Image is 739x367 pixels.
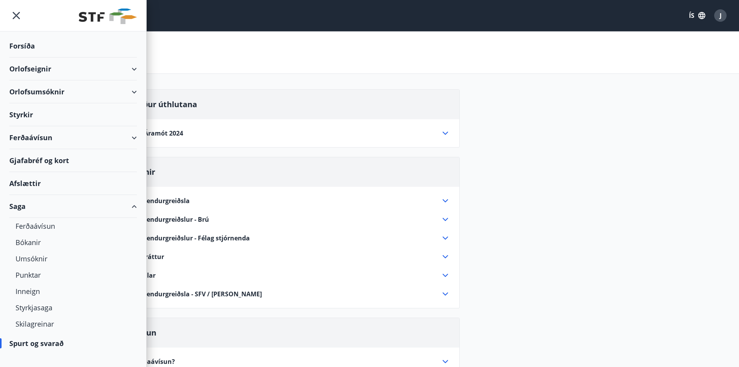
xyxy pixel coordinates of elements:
[109,271,450,280] div: Leiguskilmálar
[109,215,209,224] span: Afbókun og endurgreiðslur - Brú
[109,99,197,110] span: Niðurstöður úthlutana
[9,332,137,355] div: Spurt og svarað
[16,299,131,316] div: Styrkjasaga
[109,215,450,224] div: Afbókun og endurgreiðslur - Brú
[9,9,23,23] button: menu
[109,196,450,205] div: Afbókun og endurgreiðsla
[79,9,137,24] img: union_logo
[109,290,262,298] span: Afbókun og endurgreiðsla - SFV / [PERSON_NAME]
[109,252,450,261] div: Punktafrádráttur
[109,197,190,205] span: Afbókun og endurgreiðsla
[9,195,137,218] div: Saga
[711,6,730,25] button: J
[9,80,137,103] div: Orlofsumsóknir
[9,35,137,57] div: Forsíða
[9,126,137,149] div: Ferðaávísun
[16,218,131,234] div: Ferðaávísun
[9,172,137,195] div: Afslættir
[109,357,450,366] div: Hvað er ferðaávísun?
[16,267,131,283] div: Punktar
[9,149,137,172] div: Gjafabréf og kort
[16,316,131,332] div: Skilagreinar
[9,103,137,126] div: Styrkir
[109,289,450,299] div: Afbókun og endurgreiðsla - SFV / [PERSON_NAME]
[109,233,450,243] div: Afbókun og endurgreiðslur - Félag stjórnenda
[9,57,137,80] div: Orlofseignir
[16,250,131,267] div: Umsóknir
[109,129,450,138] div: Brú - Jól og Áramót 2024
[685,9,710,23] button: ÍS
[16,234,131,250] div: Bókanir
[109,234,250,242] span: Afbókun og endurgreiðslur - Félag stjórnenda
[720,11,722,20] span: J
[16,283,131,299] div: Inneign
